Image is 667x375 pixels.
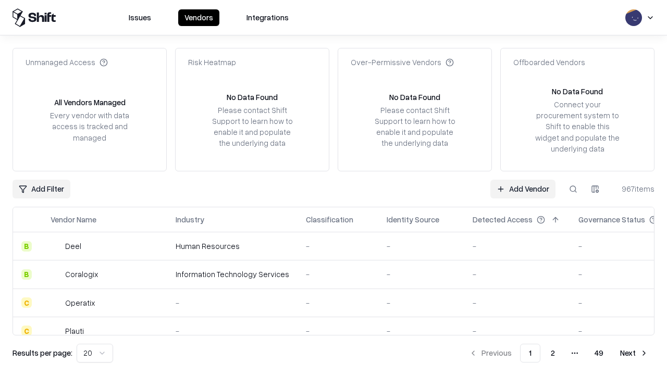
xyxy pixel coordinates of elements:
[534,99,621,154] div: Connect your procurement system to Shift to enable this widget and populate the underlying data
[306,269,370,280] div: -
[552,86,603,97] div: No Data Found
[387,297,456,308] div: -
[13,180,70,198] button: Add Filter
[306,241,370,252] div: -
[578,214,645,225] div: Governance Status
[614,344,654,362] button: Next
[387,241,456,252] div: -
[351,57,454,68] div: Over-Permissive Vendors
[176,241,289,252] div: Human Resources
[176,297,289,308] div: -
[188,57,236,68] div: Risk Heatmap
[387,214,439,225] div: Identity Source
[122,9,157,26] button: Issues
[473,241,562,252] div: -
[542,344,563,362] button: 2
[26,57,108,68] div: Unmanaged Access
[21,326,32,336] div: C
[513,57,585,68] div: Offboarded Vendors
[473,326,562,336] div: -
[65,297,95,308] div: Operatix
[306,297,370,308] div: -
[21,269,32,280] div: B
[387,269,456,280] div: -
[51,269,61,280] img: Coralogix
[586,344,612,362] button: 49
[13,347,72,358] p: Results per page:
[51,326,61,336] img: Plauti
[21,297,32,308] div: C
[473,214,533,225] div: Detected Access
[51,297,61,308] img: Operatix
[306,326,370,336] div: -
[54,97,126,108] div: All Vendors Managed
[240,9,295,26] button: Integrations
[65,241,81,252] div: Deel
[613,183,654,194] div: 967 items
[176,269,289,280] div: Information Technology Services
[463,344,654,362] nav: pagination
[51,241,61,252] img: Deel
[176,326,289,336] div: -
[65,326,84,336] div: Plauti
[473,269,562,280] div: -
[372,105,458,149] div: Please contact Shift Support to learn how to enable it and populate the underlying data
[176,214,204,225] div: Industry
[389,92,440,103] div: No Data Found
[46,110,133,143] div: Every vendor with data access is tracked and managed
[227,92,278,103] div: No Data Found
[51,214,96,225] div: Vendor Name
[65,269,98,280] div: Coralogix
[209,105,295,149] div: Please contact Shift Support to learn how to enable it and populate the underlying data
[520,344,540,362] button: 1
[387,326,456,336] div: -
[490,180,555,198] a: Add Vendor
[178,9,219,26] button: Vendors
[21,241,32,252] div: B
[306,214,353,225] div: Classification
[473,297,562,308] div: -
